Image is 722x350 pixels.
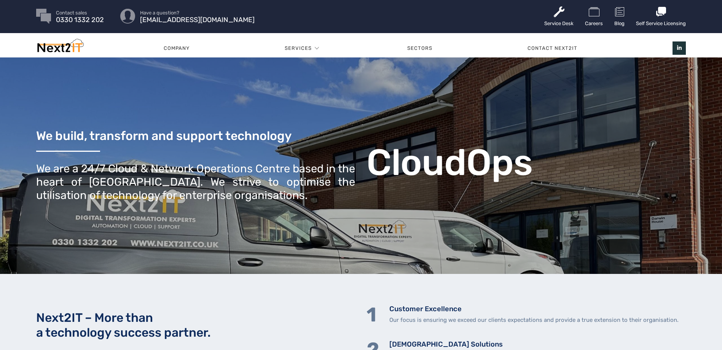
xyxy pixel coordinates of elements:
[36,310,355,340] h2: Next2IT – More than a technology success partner.
[359,37,480,60] a: Sectors
[140,10,255,15] span: Have a question?
[389,316,679,325] p: Our focus is ensuring we exceed our clients expectations and provide a true extension to their or...
[480,37,625,60] a: Contact Next2IT
[367,141,532,185] b: CloudOps
[56,10,104,22] a: Contact sales 0330 1332 202
[56,10,104,15] span: Contact sales
[116,37,237,60] a: Company
[389,340,652,349] h5: [DEMOGRAPHIC_DATA] Solutions
[36,129,355,143] h3: We build, transform and support technology
[140,10,255,22] a: Have a question? [EMAIL_ADDRESS][DOMAIN_NAME]
[285,37,312,60] a: Services
[389,304,679,314] h5: Customer Excellence
[56,17,104,22] span: 0330 1332 202
[36,39,84,56] img: Next2IT
[140,17,255,22] span: [EMAIL_ADDRESS][DOMAIN_NAME]
[36,162,355,202] div: We are a 24/7 Cloud & Network Operations Centre based in the heart of [GEOGRAPHIC_DATA]. We striv...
